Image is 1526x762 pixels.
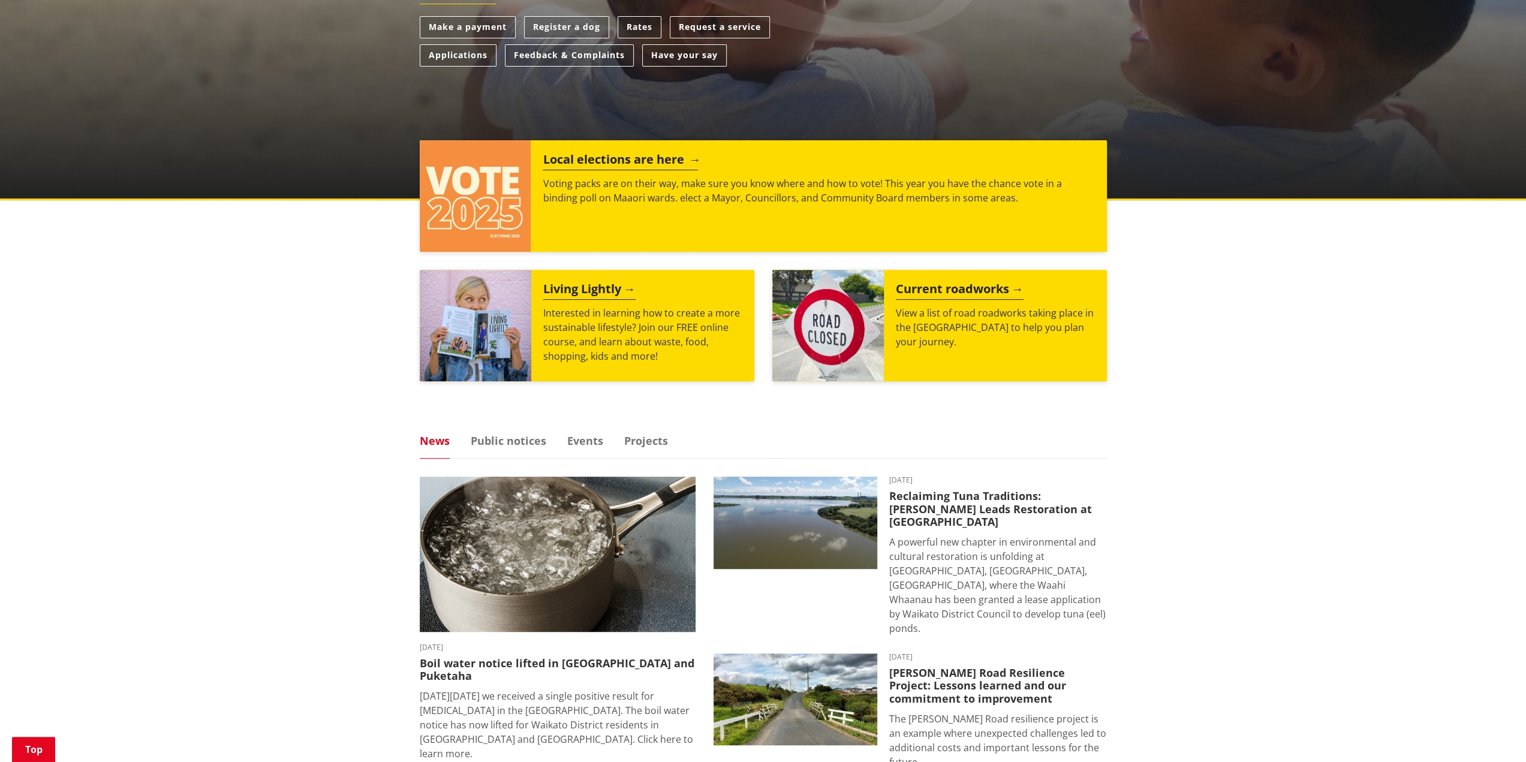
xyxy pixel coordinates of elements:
[543,176,1094,205] p: Voting packs are on their way, make sure you know where and how to vote! This year you have the c...
[889,667,1107,706] h3: [PERSON_NAME] Road Resilience Project: Lessons learned and our commitment to improvement
[420,140,531,252] img: Vote 2025
[889,477,1107,484] time: [DATE]
[420,477,696,632] img: boil water notice
[420,270,754,381] a: Living Lightly Interested in learning how to create a more sustainable lifestyle? Join our FREE o...
[567,435,603,446] a: Events
[543,282,636,300] h2: Living Lightly
[420,435,450,446] a: News
[714,477,1107,635] a: [DATE] Reclaiming Tuna Traditions: [PERSON_NAME] Leads Restoration at [GEOGRAPHIC_DATA] A powerfu...
[420,44,496,67] a: Applications
[889,535,1107,635] p: A powerful new chapter in environmental and cultural restoration is unfolding at [GEOGRAPHIC_DATA...
[889,490,1107,529] h3: Reclaiming Tuna Traditions: [PERSON_NAME] Leads Restoration at [GEOGRAPHIC_DATA]
[772,270,1107,381] a: Current roadworks View a list of road roadworks taking place in the [GEOGRAPHIC_DATA] to help you...
[618,16,661,38] a: Rates
[420,644,696,651] time: [DATE]
[1471,712,1514,755] iframe: Messenger Launcher
[420,16,516,38] a: Make a payment
[772,270,884,381] img: Road closed sign
[420,270,531,381] img: Mainstream Green Workshop Series
[670,16,770,38] a: Request a service
[896,306,1095,349] p: View a list of road roadworks taking place in the [GEOGRAPHIC_DATA] to help you plan your journey.
[714,653,877,746] img: PR-21222 Huia Road Relience Munro Road Bridge
[543,152,698,170] h2: Local elections are here
[543,306,742,363] p: Interested in learning how to create a more sustainable lifestyle? Join our FREE online course, a...
[889,653,1107,661] time: [DATE]
[624,435,668,446] a: Projects
[642,44,727,67] a: Have your say
[420,689,696,761] p: [DATE][DATE] we received a single positive result for [MEDICAL_DATA] in the [GEOGRAPHIC_DATA]. Th...
[12,737,55,762] a: Top
[505,44,634,67] a: Feedback & Complaints
[896,282,1024,300] h2: Current roadworks
[524,16,609,38] a: Register a dog
[714,477,877,569] img: Waahi Lake
[420,477,696,761] a: boil water notice gordonton puketaha [DATE] Boil water notice lifted in [GEOGRAPHIC_DATA] and Puk...
[471,435,546,446] a: Public notices
[420,657,696,683] h3: Boil water notice lifted in [GEOGRAPHIC_DATA] and Puketaha
[420,140,1107,252] a: Local elections are here Voting packs are on their way, make sure you know where and how to vote!...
